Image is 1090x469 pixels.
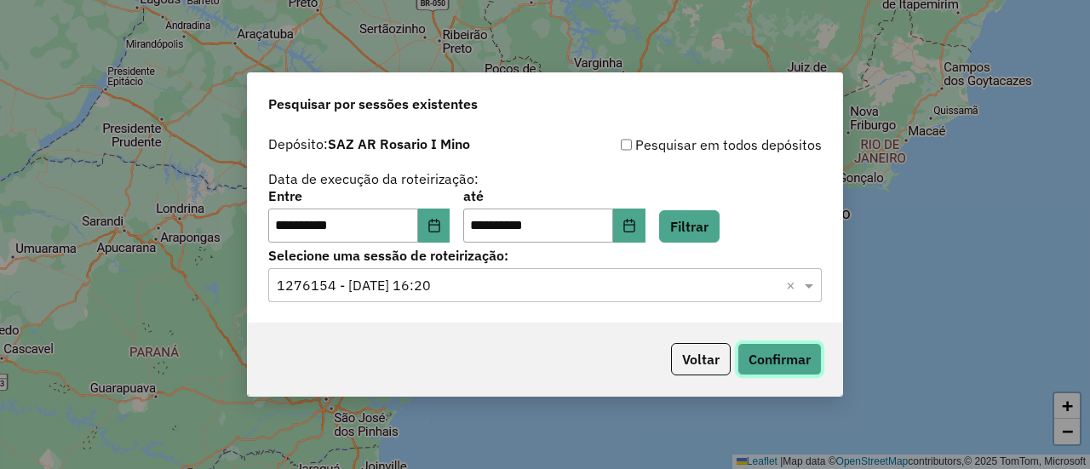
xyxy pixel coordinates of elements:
button: Voltar [671,343,731,375]
button: Choose Date [613,209,645,243]
div: Pesquisar em todos depósitos [545,134,822,155]
button: Filtrar [659,210,720,243]
label: até [463,186,645,206]
span: Pesquisar por sessões existentes [268,94,478,114]
label: Data de execução da roteirização: [268,169,479,189]
label: Depósito: [268,134,470,154]
label: Entre [268,186,450,206]
label: Selecione uma sessão de roteirização: [268,245,822,266]
strong: SAZ AR Rosario I Mino [328,135,470,152]
span: Clear all [786,275,800,295]
button: Choose Date [418,209,450,243]
button: Confirmar [737,343,822,375]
